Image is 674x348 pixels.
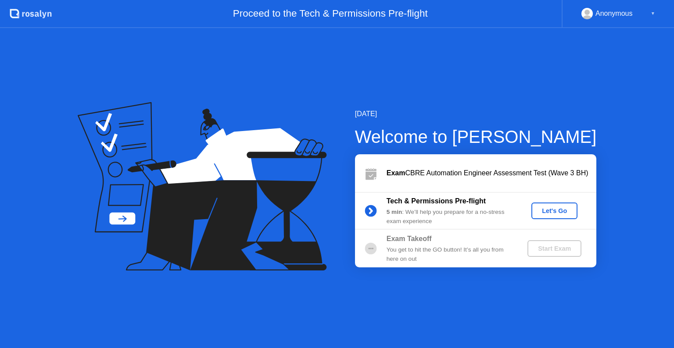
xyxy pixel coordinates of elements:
div: Let's Go [535,207,574,214]
div: [DATE] [355,109,597,119]
button: Start Exam [527,240,581,257]
b: Exam [387,169,405,177]
button: Let's Go [531,202,577,219]
div: : We’ll help you prepare for a no-stress exam experience [387,208,513,226]
div: Welcome to [PERSON_NAME] [355,124,597,150]
div: ▼ [651,8,655,19]
b: Tech & Permissions Pre-flight [387,197,486,205]
b: 5 min [387,209,402,215]
div: You get to hit the GO button! It’s all you from here on out [387,245,513,263]
div: CBRE Automation Engineer Assessment Test (Wave 3 BH) [387,168,596,178]
b: Exam Takeoff [387,235,432,242]
div: Anonymous [595,8,633,19]
div: Start Exam [531,245,578,252]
